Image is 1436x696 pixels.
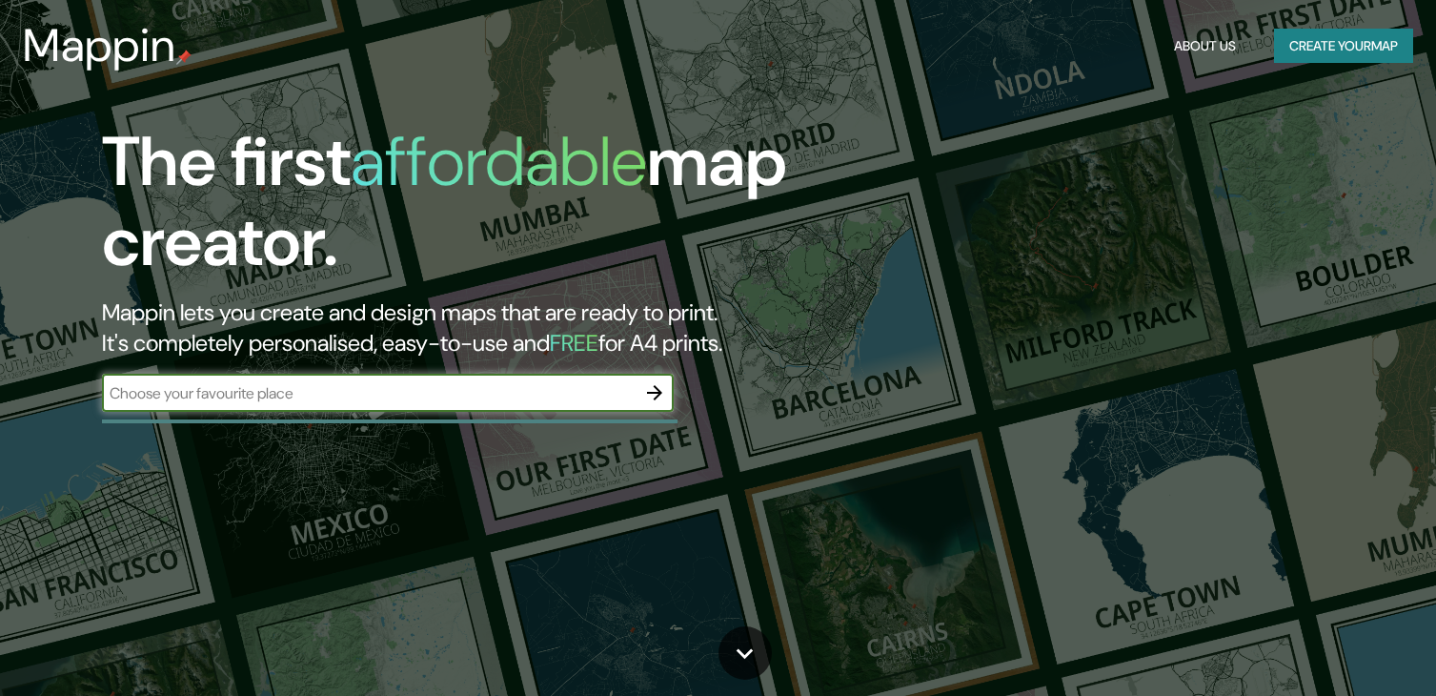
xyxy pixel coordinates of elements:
img: mappin-pin [176,50,192,65]
h1: affordable [351,117,647,206]
button: Create yourmap [1274,29,1413,64]
h2: Mappin lets you create and design maps that are ready to print. It's completely personalised, eas... [102,297,820,358]
h3: Mappin [23,19,176,72]
h1: The first map creator. [102,122,820,297]
h5: FREE [550,328,598,358]
button: About Us [1166,29,1244,64]
input: Choose your favourite place [102,382,636,404]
